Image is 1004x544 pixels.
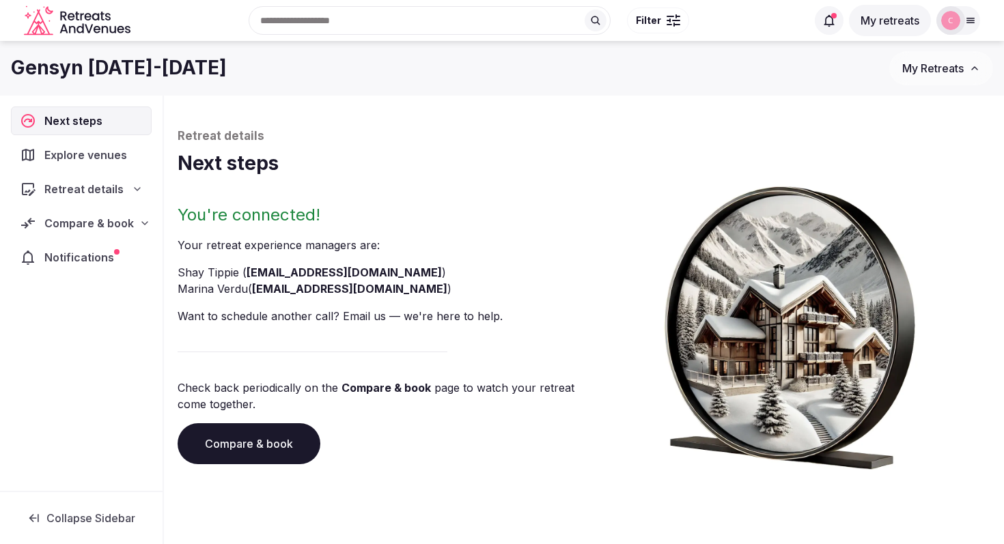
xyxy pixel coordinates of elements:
[902,61,964,75] span: My Retreats
[46,511,135,525] span: Collapse Sidebar
[11,106,152,135] a: Next steps
[178,380,578,412] p: Check back periodically on the page to watch your retreat come together.
[178,281,578,297] li: Marina Verdu ( )
[178,237,578,253] p: Your retreat experience manager s are :
[247,266,442,279] a: [EMAIL_ADDRESS][DOMAIN_NAME]
[341,381,431,395] a: Compare & book
[11,55,227,81] h1: Gensyn [DATE]-[DATE]
[178,204,578,226] h2: You're connected!
[44,215,134,231] span: Compare & book
[889,51,993,85] button: My Retreats
[24,5,133,36] a: Visit the homepage
[44,113,108,129] span: Next steps
[11,243,152,272] a: Notifications
[178,308,578,324] p: Want to schedule another call? Email us — we're here to help.
[24,5,133,36] svg: Retreats and Venues company logo
[849,5,931,36] button: My retreats
[44,249,120,266] span: Notifications
[252,282,447,296] a: [EMAIL_ADDRESS][DOMAIN_NAME]
[636,14,661,27] span: Filter
[178,150,990,177] h1: Next steps
[178,264,578,281] li: Shay Tippie ( )
[11,141,152,169] a: Explore venues
[11,503,152,533] button: Collapse Sidebar
[44,181,124,197] span: Retreat details
[941,11,960,30] img: chloe-6695
[178,128,990,145] p: Retreat details
[644,177,936,470] img: Winter chalet retreat in picture frame
[178,423,320,464] a: Compare & book
[849,14,931,27] a: My retreats
[44,147,133,163] span: Explore venues
[627,8,689,33] button: Filter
